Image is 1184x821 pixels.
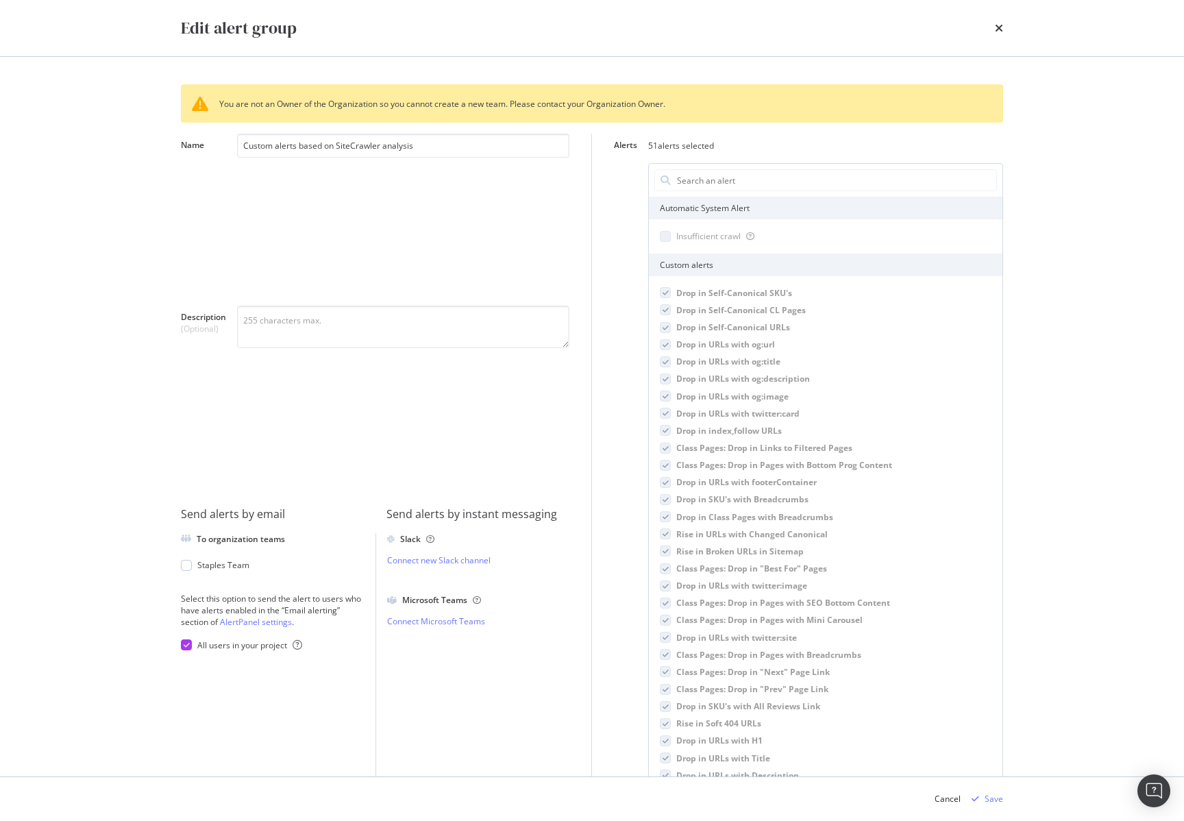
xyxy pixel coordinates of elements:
[935,788,961,810] button: Cancel
[181,16,297,40] div: Edit alert group
[676,356,780,367] span: Drop in URLs with og:title
[676,321,790,333] span: Drop in Self-Canonical URLs
[676,425,782,437] span: Drop in index,follow URLs
[676,442,852,454] span: Class Pages: Drop in Links to Filtered Pages
[649,197,1002,219] div: Automatic System Alert
[181,506,365,522] div: Send alerts by email
[676,546,804,557] span: Rise in Broken URLs in Sitemap
[197,533,285,545] div: To organization teams
[676,752,770,764] span: Drop in URLs with Title
[676,597,890,609] span: Class Pages: Drop in Pages with SEO Bottom Content
[676,373,810,384] span: Drop in URLs with og:description
[648,140,714,151] div: 51 alerts selected
[676,493,809,505] span: Drop in SKU's with Breadcrumbs
[181,84,1003,123] div: You are not an Owner of the Organization so you cannot create a new team. Please contact your Org...
[676,614,863,626] span: Class Pages: Drop in Pages with Mini Carousel
[985,793,1003,805] div: Save
[676,666,830,678] span: Class Pages: Drop in "Next" Page Link
[676,304,806,316] span: Drop in Self-Canonical CL Pages
[676,459,892,471] span: Class Pages: Drop in Pages with Bottom Prog Content
[676,528,828,540] span: Rise in URLs with Changed Canonical
[676,718,761,729] span: Rise in Soft 404 URLs
[676,476,817,488] span: Drop in URLs with footerContainer
[220,616,292,628] a: AlertPanel settings
[676,511,833,523] span: Drop in Class Pages with Breadcrumbs
[676,649,861,661] span: Class Pages: Drop in Pages with Breadcrumbs
[649,254,1002,276] div: Custom alerts
[676,580,807,591] span: Drop in URLs with twitter:image
[676,408,800,419] span: Drop in URLs with twitter:card
[676,632,797,644] span: Drop in URLs with twitter:site
[402,594,481,606] div: Microsoft Teams
[237,134,569,158] input: Name
[966,788,1003,810] button: Save
[387,554,570,566] a: Connect new Slack channel
[676,735,763,746] span: Drop in URLs with H1
[197,639,287,651] span: All users in your project
[676,170,996,191] input: Search an alert
[181,311,226,323] span: Description
[676,230,741,242] span: Insufficient crawl
[181,323,226,334] span: (Optional)
[181,593,365,628] div: Select this option to send the alert to users who have alerts enabled in the “Email alerting” sec...
[676,287,792,299] span: Drop in Self-Canonical SKU's
[676,391,789,402] span: Drop in URLs with og:image
[1137,774,1170,807] div: Open Intercom Messenger
[676,770,799,781] span: Drop in URLs with Description
[614,139,637,154] label: Alerts
[387,615,570,627] a: Connect Microsoft Teams
[676,700,820,712] span: Drop in SKU's with All Reviews Link
[995,16,1003,40] div: times
[400,533,434,545] div: Slack
[935,793,961,805] div: Cancel
[386,506,570,522] div: Send alerts by instant messaging
[676,339,775,350] span: Drop in URLs with og:url
[676,683,828,695] span: Class Pages: Drop in "Prev" Page Link
[197,559,249,571] span: Staples Team
[181,139,226,291] label: Name
[676,563,827,574] span: Class Pages: Drop in "Best For" Pages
